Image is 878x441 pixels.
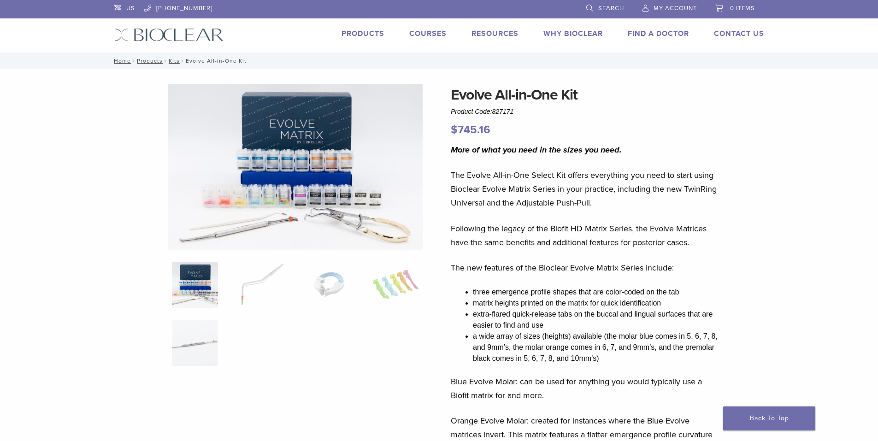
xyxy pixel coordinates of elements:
[451,222,722,249] p: Following the legacy of the Biofit HD Matrix Series, the Evolve Matrices have the same benefits a...
[451,123,458,136] span: $
[180,59,186,63] span: /
[543,29,603,38] a: Why Bioclear
[451,375,722,402] p: Blue Evolve Molar: can be used for anything you would typically use a Biofit matrix for and more.
[172,262,218,308] img: IMG_0457-scaled-e1745362001290-300x300.jpg
[598,5,624,12] span: Search
[473,331,722,364] li: a wide array of sizes (heights) available (the molar blue comes in 5, 6, 7, 8, and 9mm’s, the mol...
[114,28,224,41] img: Bioclear
[473,287,722,298] li: three emergence profile shapes that are color-coded on the tab
[473,298,722,309] li: matrix heights printed on the matrix for quick identification
[451,108,513,115] span: Product Code:
[730,5,755,12] span: 0 items
[169,58,180,64] a: Kits
[451,84,722,106] h1: Evolve All-in-One Kit
[302,262,355,308] img: Evolve All-in-One Kit - Image 3
[342,29,384,38] a: Products
[451,123,490,136] bdi: 745.16
[492,108,514,115] span: 827171
[451,145,622,155] i: More of what you need in the sizes you need.
[239,262,285,308] img: Evolve All-in-One Kit - Image 2
[473,309,722,331] li: extra-flared quick-release tabs on the buccal and lingual surfaces that are easier to find and use
[137,58,163,64] a: Products
[172,320,218,366] img: Evolve All-in-One Kit - Image 5
[451,168,722,210] p: The Evolve All-in-One Select Kit offers everything you need to start using Bioclear Evolve Matrix...
[373,262,419,308] img: Evolve All-in-One Kit - Image 4
[163,59,169,63] span: /
[409,29,447,38] a: Courses
[714,29,764,38] a: Contact Us
[107,53,771,69] nav: Evolve All-in-One Kit
[654,5,697,12] span: My Account
[168,84,423,250] img: IMG_0457
[451,261,722,275] p: The new features of the Bioclear Evolve Matrix Series include:
[723,406,815,430] a: Back To Top
[111,58,131,64] a: Home
[471,29,519,38] a: Resources
[131,59,137,63] span: /
[628,29,689,38] a: Find A Doctor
